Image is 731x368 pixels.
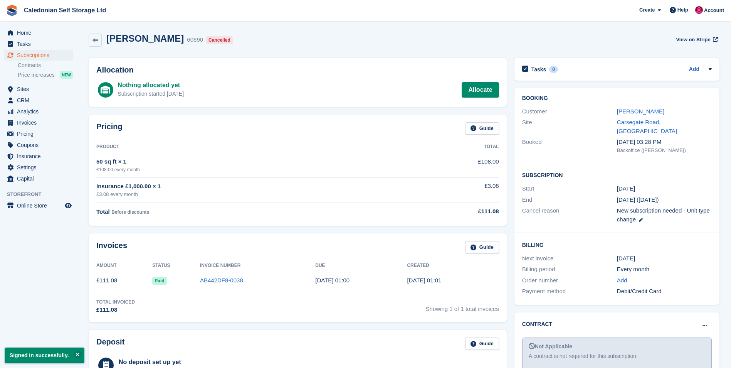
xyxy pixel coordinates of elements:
[4,140,73,150] a: menu
[4,50,73,61] a: menu
[617,119,677,134] a: Carsegate Road, [GEOGRAPHIC_DATA]
[17,173,63,184] span: Capital
[17,117,63,128] span: Invoices
[617,254,712,263] div: [DATE]
[522,118,617,135] div: Site
[462,82,499,98] a: Allocate
[96,166,400,173] div: £108.00 every month
[4,106,73,117] a: menu
[529,343,705,351] div: Not Applicable
[315,277,350,284] time: 2024-12-02 01:00:00 UTC
[407,277,441,284] time: 2024-12-01 01:01:04 UTC
[4,84,73,95] a: menu
[17,140,63,150] span: Coupons
[4,95,73,106] a: menu
[200,260,315,272] th: Invoice Number
[96,241,127,254] h2: Invoices
[465,122,499,135] a: Guide
[17,84,63,95] span: Sites
[96,208,110,215] span: Total
[695,6,703,14] img: Donald Mathieson
[676,36,710,44] span: View on Stripe
[17,162,63,173] span: Settings
[522,184,617,193] div: Start
[17,95,63,106] span: CRM
[522,265,617,274] div: Billing period
[118,81,184,90] div: Nothing allocated yet
[96,122,123,135] h2: Pricing
[96,299,135,306] div: Total Invoiced
[152,260,200,272] th: Status
[522,206,617,224] div: Cancel reason
[4,151,73,162] a: menu
[18,71,55,79] span: Price increases
[522,138,617,154] div: Booked
[187,35,203,44] div: 60690
[206,36,233,44] div: Cancelled
[64,201,73,210] a: Preview store
[106,33,184,44] h2: [PERSON_NAME]
[400,177,499,203] td: £3.08
[529,352,705,360] div: A contract is not required for this subscription.
[4,117,73,128] a: menu
[96,66,499,74] h2: Allocation
[465,338,499,350] a: Guide
[400,153,499,177] td: £108.00
[4,173,73,184] a: menu
[60,71,73,79] div: NEW
[200,277,243,284] a: AB442DF8-0038
[18,71,73,79] a: Price increases NEW
[4,200,73,211] a: menu
[21,4,109,17] a: Caledonian Self Storage Ltd
[522,196,617,204] div: End
[118,90,184,98] div: Subscription started [DATE]
[4,162,73,173] a: menu
[522,107,617,116] div: Customer
[96,191,400,198] div: £3.08 every month
[4,27,73,38] a: menu
[17,50,63,61] span: Subscriptions
[617,287,712,296] div: Debit/Credit Card
[96,306,135,314] div: £111.08
[465,241,499,254] a: Guide
[111,209,149,215] span: Before discounts
[4,39,73,49] a: menu
[6,5,18,16] img: stora-icon-8386f47178a22dfd0bd8f6a31ec36ba5ce8667c1dd55bd0f319d3a0aa187defe.svg
[617,138,712,147] div: [DATE] 03:28 PM
[617,196,659,203] span: [DATE] ([DATE])
[639,6,655,14] span: Create
[96,182,400,191] div: Insurance £1,000.00 × 1
[617,265,712,274] div: Every month
[4,128,73,139] a: menu
[522,320,553,328] h2: Contract
[96,260,152,272] th: Amount
[531,66,546,73] h2: Tasks
[617,207,710,223] span: New subscription needed - Unit type change
[7,191,77,198] span: Storefront
[426,299,499,314] span: Showing 1 of 1 total invoices
[522,287,617,296] div: Payment method
[617,147,712,154] div: Backoffice ([PERSON_NAME])
[407,260,499,272] th: Created
[17,27,63,38] span: Home
[96,338,124,350] h2: Deposit
[689,65,699,74] a: Add
[17,151,63,162] span: Insurance
[96,141,400,153] th: Product
[17,106,63,117] span: Analytics
[315,260,407,272] th: Due
[522,171,712,179] h2: Subscription
[549,66,558,73] div: 0
[704,7,724,14] span: Account
[522,254,617,263] div: Next invoice
[673,33,719,46] a: View on Stripe
[96,272,152,289] td: £111.08
[96,157,400,166] div: 50 sq ft × 1
[119,358,277,367] div: No deposit set up yet
[18,62,73,69] a: Contracts
[17,128,63,139] span: Pricing
[17,39,63,49] span: Tasks
[152,277,166,285] span: Paid
[5,348,84,363] p: Signed in successfully.
[617,276,627,285] a: Add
